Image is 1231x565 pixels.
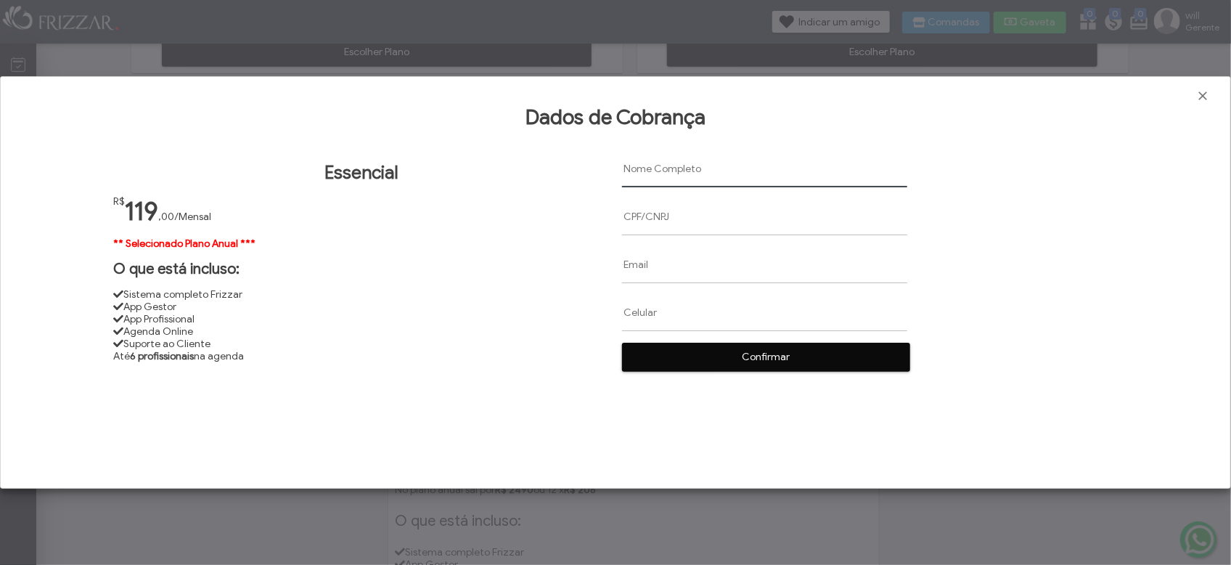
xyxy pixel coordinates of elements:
strong: 6 profissionais [130,350,194,362]
li: App Profissional [113,313,609,325]
span: ,00 [158,211,174,223]
h1: Dados de Cobrança [21,105,1210,130]
span: R$ [113,195,125,208]
h1: Essencial [113,162,609,184]
li: Suporte ao Cliente [113,338,609,350]
li: App Gestor [113,301,609,313]
li: Agenda Online [113,325,609,338]
span: 119 [125,195,158,227]
a: Fechar [1195,89,1210,103]
li: Até na agenda [113,350,609,362]
input: Email [622,246,907,283]
input: Celular [622,295,907,332]
span: Confirmar [632,346,900,368]
input: Nome Completo [622,150,907,187]
span: /Mensal [174,211,211,223]
button: Confirmar [622,343,910,372]
input: CPF/CNPJ [622,198,907,235]
li: Sistema completo Frizzar [113,288,609,301]
h1: O que está incluso: [113,260,609,278]
strong: ** Selecionado Plano Anual *** [113,237,255,250]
